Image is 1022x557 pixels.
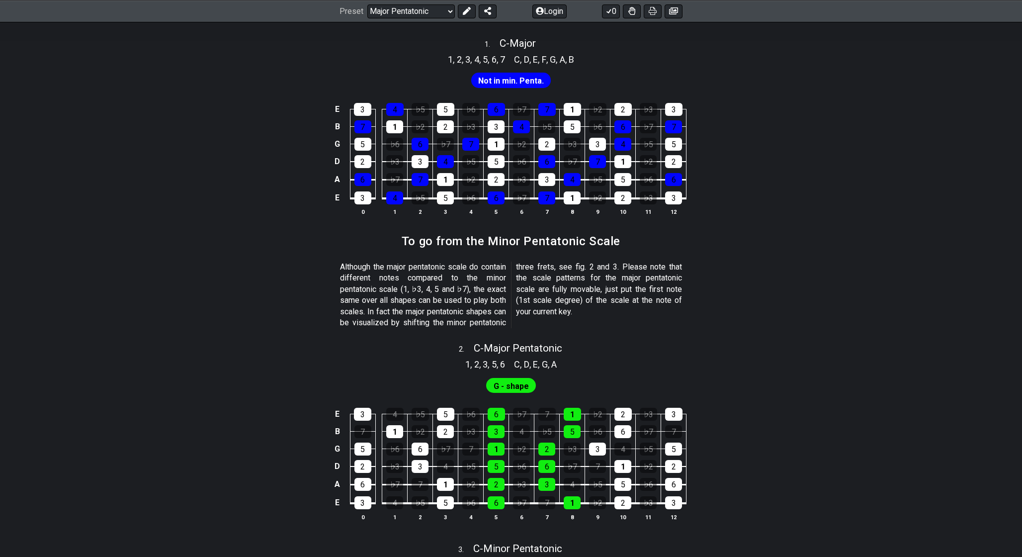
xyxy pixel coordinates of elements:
[640,155,657,168] div: ♭2
[479,53,483,66] span: ,
[488,478,505,491] div: 2
[538,358,542,371] span: ,
[614,155,631,168] div: 1
[510,356,561,371] section: Scale pitch classes
[494,379,529,393] span: First enable full edit mode to edit
[510,50,579,66] section: Scale pitch classes
[589,191,606,204] div: ♭2
[408,206,433,217] th: 2
[564,120,581,133] div: 5
[538,460,555,473] div: 6
[640,496,657,509] div: ♭3
[585,512,610,522] th: 9
[589,120,606,133] div: ♭6
[332,135,343,153] td: G
[462,408,480,421] div: ♭6
[354,120,371,133] div: 7
[564,478,581,491] div: 4
[332,475,343,494] td: A
[488,425,505,438] div: 3
[585,206,610,217] th: 9
[332,100,343,118] td: E
[488,496,505,509] div: 6
[665,191,682,204] div: 3
[533,53,538,66] span: E
[529,53,533,66] span: ,
[589,443,606,456] div: 3
[483,358,488,371] span: 3
[610,206,636,217] th: 10
[412,103,429,116] div: ♭5
[412,443,428,456] div: 6
[513,478,530,491] div: ♭3
[665,4,682,18] button: Create image
[513,425,530,438] div: 4
[665,460,682,473] div: 2
[433,206,458,217] th: 3
[386,155,403,168] div: ♭3
[589,408,606,421] div: ♭2
[488,408,505,421] div: 6
[564,191,581,204] div: 1
[614,496,631,509] div: 2
[465,358,470,371] span: 1
[462,496,479,509] div: ♭6
[589,103,606,116] div: ♭2
[665,173,682,186] div: 6
[473,543,562,555] span: C - Minor Pentatonic
[644,4,662,18] button: Print
[513,496,530,509] div: ♭7
[332,458,343,475] td: D
[462,478,479,491] div: ♭2
[332,170,343,188] td: A
[492,358,497,371] span: 5
[542,358,548,371] span: G
[412,408,429,421] div: ♭5
[412,120,428,133] div: ♭2
[538,173,555,186] div: 3
[636,512,661,522] th: 11
[488,173,505,186] div: 2
[550,53,556,66] span: G
[556,53,560,66] span: ,
[332,188,343,207] td: E
[488,103,505,116] div: 6
[564,425,581,438] div: 5
[538,443,555,456] div: 2
[548,358,552,371] span: ,
[661,206,686,217] th: 12
[529,358,533,371] span: ,
[497,358,501,371] span: ,
[614,478,631,491] div: 5
[614,103,632,116] div: 2
[538,103,556,116] div: 7
[665,103,682,116] div: 3
[665,425,682,438] div: 7
[462,103,480,116] div: ♭6
[332,118,343,135] td: B
[560,53,565,66] span: A
[437,425,454,438] div: 2
[488,155,505,168] div: 5
[340,262,682,328] p: Although the major pentatonic scale do contain different notes compared to the minor pentatonic s...
[492,53,497,66] span: 6
[462,191,479,204] div: ♭6
[354,496,371,509] div: 3
[500,37,536,49] span: C - Major
[614,460,631,473] div: 1
[462,53,466,66] span: ,
[569,53,574,66] span: B
[538,478,555,491] div: 3
[354,191,371,204] div: 3
[354,443,371,456] div: 5
[354,173,371,186] div: 6
[332,440,343,458] td: G
[412,155,428,168] div: 3
[640,460,657,473] div: ♭2
[448,53,453,66] span: 1
[459,344,474,355] span: 2 .
[538,408,556,421] div: 7
[513,443,530,456] div: ♭2
[386,443,403,456] div: ♭6
[462,173,479,186] div: ♭2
